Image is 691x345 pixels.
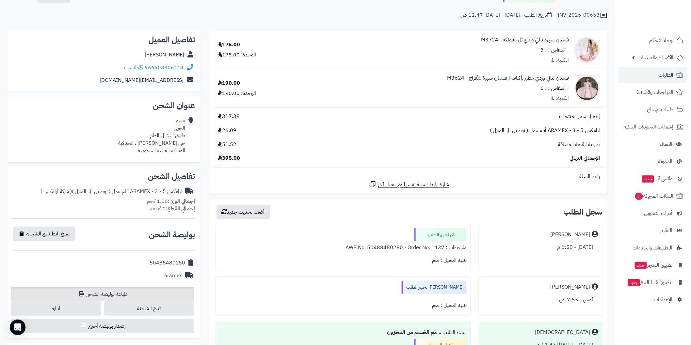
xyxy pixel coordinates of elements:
div: aramex [164,272,182,279]
small: - المقاس : : 6 [541,84,569,92]
div: تم تجهيز الطلب [414,228,467,241]
span: ضريبة القيمة المضافة [558,141,600,148]
a: تتبع الشحنة [104,301,194,316]
div: 175.00 [218,41,240,49]
span: الطلبات [659,70,674,80]
b: تم الخصم من المخزون [387,328,436,336]
div: الوحدة: 190.00 [218,90,256,97]
span: 317.39 [218,113,240,120]
a: واتساب [124,64,143,71]
small: 2 قطعة [150,205,195,213]
span: إجمالي سعر المنتجات [559,113,600,120]
span: الإعدادات [654,295,673,304]
span: جديد [642,175,654,183]
span: السلات المتروكة [635,191,674,201]
a: أدوات التسويق [619,205,687,221]
span: المراجعات والأسئلة [637,88,674,97]
small: 1.00 كجم [147,197,195,205]
span: جديد [628,279,640,286]
a: الطلبات [619,67,687,83]
button: نسخ رابط تتبع الشحنة [13,227,75,241]
span: 395.00 [218,155,240,162]
div: INV-2025-00658 [558,11,608,19]
a: الإعدادات [619,292,687,307]
small: - المقاس : : 3 [541,46,569,54]
div: الوحدة: 175.00 [218,51,256,59]
div: أمس - 7:55 ص [483,293,598,306]
span: لوحة التحكم [650,36,674,45]
span: إشعارات التحويلات البنكية [624,122,674,131]
div: Open Intercom Messenger [10,320,25,335]
a: التقارير [619,223,687,238]
strong: إجمالي القطع: [166,205,195,213]
a: فستان سهرة بناتي وردي تل بفيونكة - M3724 [481,36,569,44]
span: ارامكس ARAMEX - 3 - 5 أيام عمل ( توصيل الى المنزل ) [490,127,600,134]
div: تنبيه العميل : نعم [220,254,467,267]
a: المراجعات والأسئلة [619,84,687,100]
img: logo-2.png [647,6,685,19]
div: [PERSON_NAME] [551,283,590,291]
h3: سجل الطلب [564,208,603,216]
div: 50488480280 [150,259,185,267]
span: شارك رابط السلة نفسها مع عميل آخر [378,181,449,188]
a: فستان بناتي وردي مطرز بأكتاف | فستان سهرة للأفراح - M3624 [447,74,569,82]
span: تطبيق نقاط البيع [627,278,673,287]
a: شارك رابط السلة نفسها مع عميل آخر [369,180,449,188]
span: وآتس آب [641,174,673,183]
div: إنشاء الطلب .... [220,326,467,339]
h2: تفاصيل العميل [12,36,195,44]
a: طباعة بوليصة الشحن [11,287,194,301]
a: [PERSON_NAME] [145,51,185,59]
span: العملاء [660,140,673,149]
span: طلبات الإرجاع [647,105,674,114]
a: [EMAIL_ADDRESS][DOMAIN_NAME] [100,76,184,84]
div: [DEMOGRAPHIC_DATA] [535,329,590,336]
img: 1756220506-413A4990-90x90.jpeg [574,75,600,101]
span: الأقسام والمنتجات [638,53,674,62]
div: الكمية: 1 [551,56,569,64]
div: 190.00 [218,80,240,87]
a: السلات المتروكة7 [619,188,687,204]
a: ادارة [11,301,101,316]
a: العملاء [619,136,687,152]
a: 966508906114 [145,64,184,71]
div: [PERSON_NAME] [551,231,590,238]
h2: تفاصيل الشحن [12,172,195,180]
a: إشعارات التحويلات البنكية [619,119,687,135]
span: المدونة [658,157,673,166]
a: لوحة التحكم [619,33,687,48]
a: تطبيق نقاط البيعجديد [619,275,687,290]
div: الكمية: 1 [551,95,569,102]
div: ارامكس ARAMEX - 3 - 5 أيام عمل ( توصيل الى المنزل ) [40,188,182,195]
button: أضف تحديث جديد [217,205,270,219]
h2: عنوان الشحن [12,102,195,110]
span: ( شركة أرامكس ) [40,187,72,195]
span: تطبيق المتجر [634,261,673,270]
a: وآتس آبجديد [619,171,687,187]
span: أدوات التسويق [644,209,673,218]
img: 1751170949-IMG_0678%202-90x90.jpeg [574,37,600,63]
div: ملاحظات : AWB No. 50488480280 - Order No. 1137 [220,241,467,254]
div: تاريخ الطلب : [DATE] - [DATE] 12:47 ص [460,11,552,19]
a: تطبيق المتجرجديد [619,257,687,273]
span: التقارير [660,226,673,235]
a: المدونة [619,154,687,169]
span: 7 [635,192,643,200]
div: تنبيه العميل : نعم [220,299,467,312]
span: جديد [635,262,647,269]
span: التطبيقات والخدمات [633,243,673,252]
span: 26.09 [218,127,237,134]
div: رابط السلة [213,173,605,180]
a: طلبات الإرجاع [619,102,687,117]
h2: بوليصة الشحن [149,231,195,239]
strong: إجمالي الوزن: [168,197,195,205]
div: [DATE] - 6:50 م [483,241,598,254]
div: منيره الحربي طريق النخيل العام ، حي [PERSON_NAME] ، الحناكية المملكة العربية السعودية [118,117,185,154]
span: الإجمالي النهائي [570,155,600,162]
button: إصدار بوليصة أخرى [11,319,194,333]
span: نسخ رابط تتبع الشحنة [26,230,70,238]
span: 51.52 [218,141,237,148]
div: [PERSON_NAME] تجهيز الطلب [402,281,467,294]
a: التطبيقات والخدمات [619,240,687,256]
